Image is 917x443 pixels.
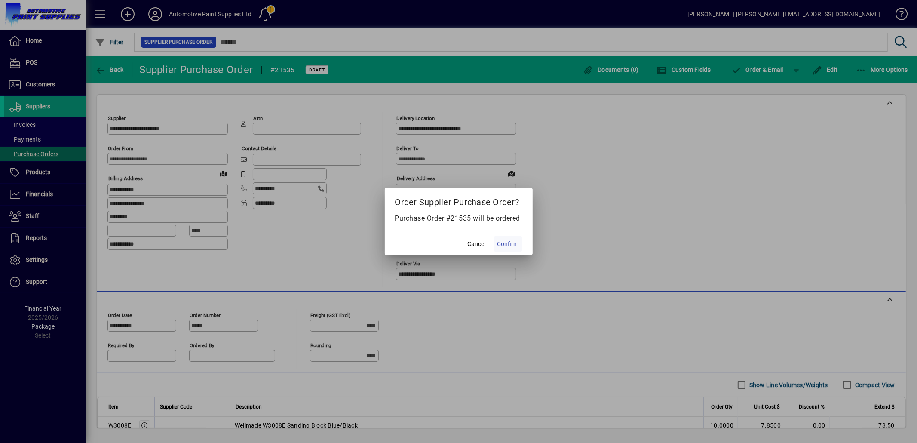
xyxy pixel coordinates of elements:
[494,236,522,252] button: Confirm
[385,188,533,213] h2: Order Supplier Purchase Order?
[497,240,519,249] span: Confirm
[468,240,486,249] span: Cancel
[463,236,491,252] button: Cancel
[395,213,522,224] p: Purchase Order #21535 will be ordered.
